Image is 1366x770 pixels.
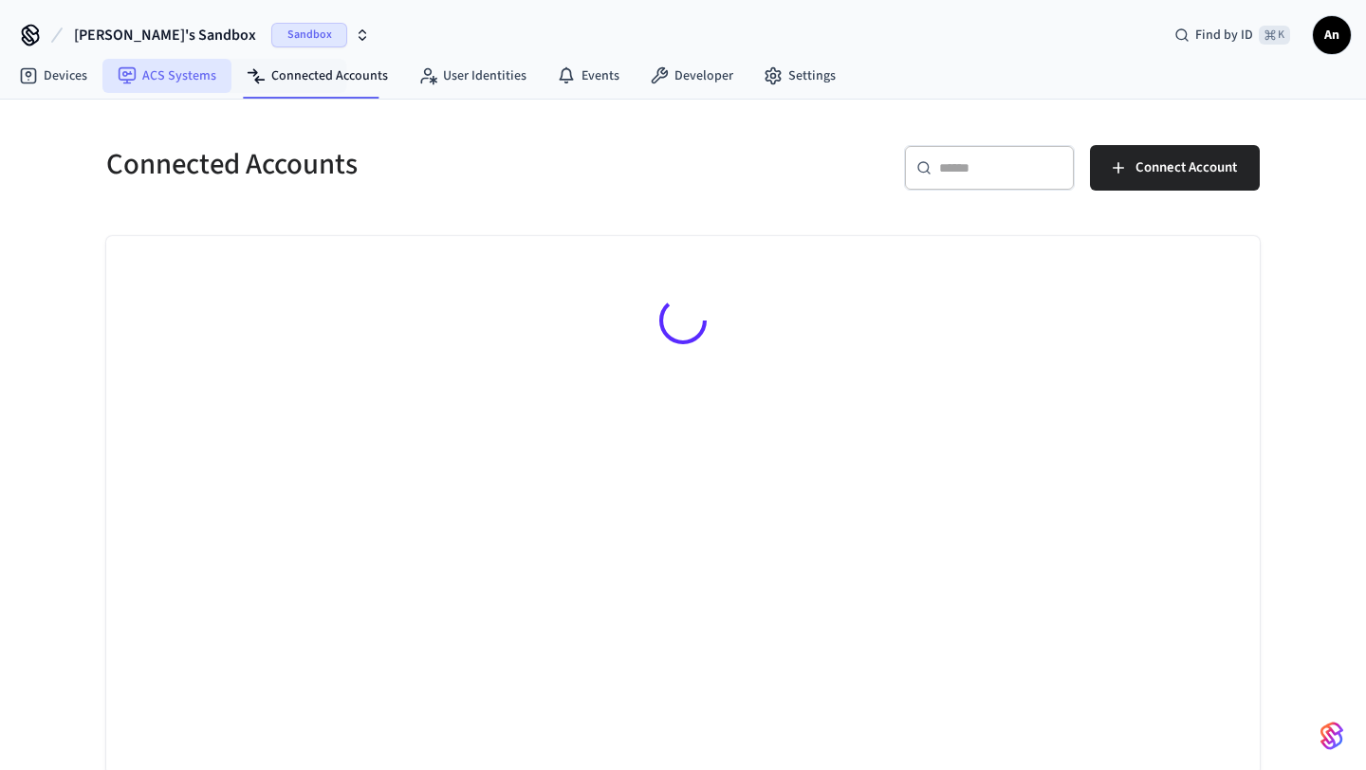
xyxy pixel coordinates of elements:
a: Events [542,59,635,93]
button: An [1313,16,1351,54]
span: [PERSON_NAME]'s Sandbox [74,24,256,46]
a: User Identities [403,59,542,93]
a: Devices [4,59,102,93]
button: Connect Account [1090,145,1260,191]
span: ⌘ K [1259,26,1290,45]
div: Find by ID⌘ K [1159,18,1305,52]
h5: Connected Accounts [106,145,672,184]
span: Find by ID [1195,26,1253,45]
span: An [1315,18,1349,52]
a: ACS Systems [102,59,231,93]
a: Developer [635,59,748,93]
img: SeamLogoGradient.69752ec5.svg [1320,721,1343,751]
a: Settings [748,59,851,93]
a: Connected Accounts [231,59,403,93]
span: Connect Account [1135,156,1237,180]
span: Sandbox [271,23,347,47]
